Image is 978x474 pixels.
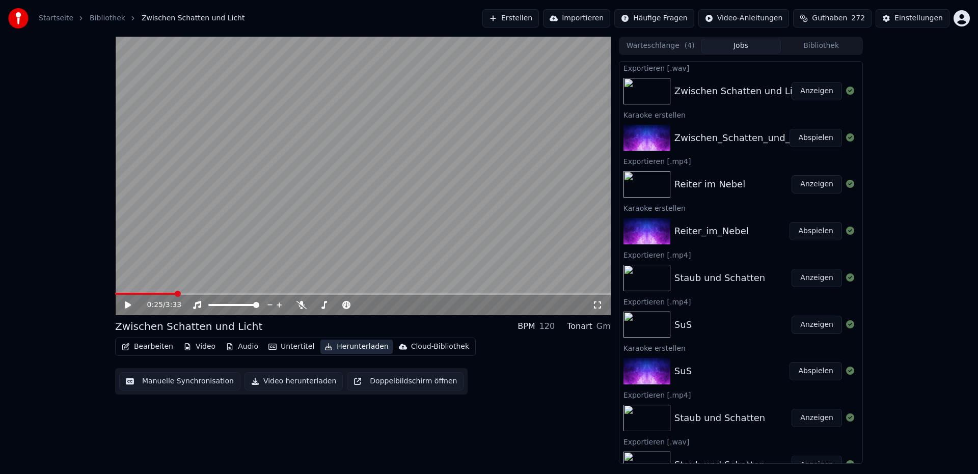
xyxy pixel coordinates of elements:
button: Video-Anleitungen [698,9,790,27]
div: Exportieren [.mp4] [619,155,862,167]
span: Zwischen Schatten und Licht [142,13,245,23]
div: Reiter_im_Nebel [674,224,749,238]
button: Bearbeiten [118,340,177,354]
button: Anzeigen [792,316,842,334]
div: Karaoke erstellen [619,202,862,214]
span: 3:33 [166,300,181,310]
button: Herunterladen [320,340,392,354]
div: Zwischen Schatten und Licht [115,319,262,333]
a: Startseite [39,13,73,23]
a: Bibliothek [90,13,125,23]
button: Jobs [701,39,781,53]
div: Exportieren [.mp4] [619,248,862,261]
div: BPM [518,320,535,332]
div: Karaoke erstellen [619,342,862,354]
div: Staub und Schatten [674,271,765,285]
div: Exportieren [.wav] [619,435,862,448]
button: Einstellungen [876,9,949,27]
div: 120 [539,320,555,332]
button: Audio [222,340,262,354]
button: Anzeigen [792,175,842,193]
span: Guthaben [812,13,847,23]
button: Anzeigen [792,82,842,100]
div: SuS [674,318,692,332]
button: Guthaben272 [793,9,872,27]
button: Video [179,340,220,354]
button: Importieren [543,9,610,27]
div: Staub und Schatten [674,411,765,425]
div: Exportieren [.wav] [619,62,862,74]
button: Abspielen [790,129,842,147]
div: Exportieren [.mp4] [619,295,862,308]
nav: breadcrumb [39,13,244,23]
div: Einstellungen [894,13,943,23]
button: Erstellen [482,9,539,27]
div: Staub und Schatten [674,458,765,472]
button: Anzeigen [792,456,842,474]
span: 0:25 [147,300,163,310]
button: Video herunterladen [244,372,343,391]
button: Doppelbildschirm öffnen [347,372,464,391]
button: Anzeigen [792,269,842,287]
span: 272 [851,13,865,23]
button: Häufige Fragen [614,9,694,27]
button: Bibliothek [781,39,861,53]
div: Zwischen Schatten und Licht [674,84,807,98]
div: / [147,300,172,310]
div: Exportieren [.mp4] [619,388,862,401]
button: Abspielen [790,222,842,240]
div: Cloud-Bibliothek [411,342,469,352]
button: Warteschlange [620,39,701,53]
span: ( 4 ) [685,41,695,51]
div: Gm [596,320,611,332]
div: SuS [674,364,692,378]
button: Untertitel [264,340,318,354]
div: Zwischen_Schatten_und_Licht [674,131,812,145]
div: Tonart [567,320,592,332]
button: Anzeigen [792,409,842,427]
div: Karaoke erstellen [619,108,862,121]
button: Manuelle Synchronisation [119,372,240,391]
div: Reiter im Nebel [674,177,745,191]
button: Abspielen [790,362,842,380]
img: youka [8,8,29,29]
